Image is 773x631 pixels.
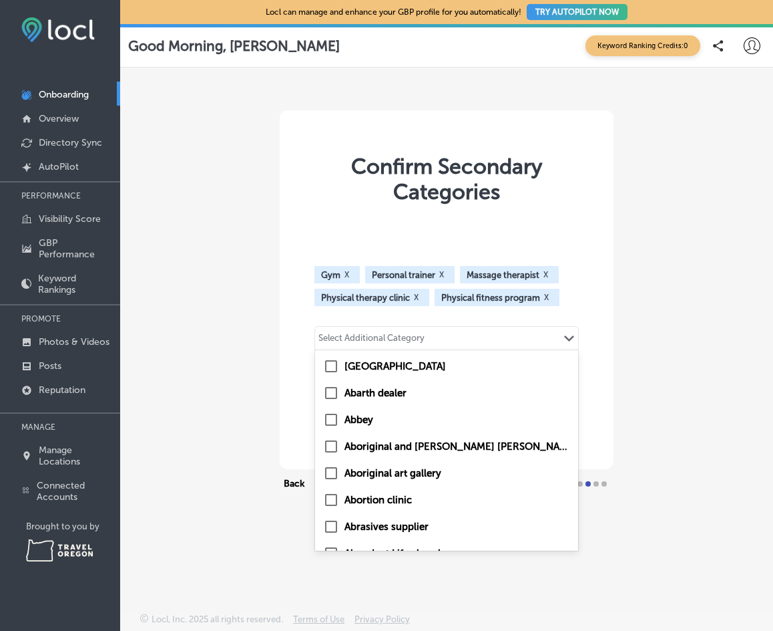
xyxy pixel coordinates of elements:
p: Good Morning, [PERSON_NAME] [128,37,340,54]
button: X [435,269,448,280]
p: Onboarding [39,89,89,100]
p: Connected Accounts [37,480,113,503]
span: Personal trainer [372,270,435,280]
a: Privacy Policy [354,614,410,631]
span: Physical fitness program [441,293,540,303]
p: Visibility Score [39,213,101,225]
label: Abortion clinic [344,494,412,506]
a: Terms of Use [293,614,344,631]
p: Photos & Videos [39,336,109,348]
p: GBP Performance [39,237,113,260]
label: Abarth dealer [344,387,407,399]
label: Abundant Life church [344,547,444,559]
button: X [410,292,423,303]
button: X [539,269,552,280]
p: Brought to you by [26,521,120,531]
div: Exit Setup (We suggest you don’t) [280,512,613,523]
button: X [340,269,353,280]
button: X [540,292,553,303]
label: Aboriginal art gallery [344,467,441,479]
span: Keyword Ranking Credits: 0 [585,35,700,56]
p: Locl, Inc. 2025 all rights reserved. [152,614,283,624]
p: Reputation [39,384,85,396]
span: Massage therapist [467,270,539,280]
div: Confirm Secondary Categories [313,154,580,205]
label: Abbey [344,414,373,426]
label: Aadhaar center [344,360,446,372]
p: Posts [39,360,61,372]
label: Aboriginal and Torres Strait Islander organisation [344,440,571,453]
p: AutoPilot [39,161,79,172]
span: Physical therapy clinic [321,293,410,303]
div: Select Additional Category [318,333,425,348]
img: fda3e92497d09a02dc62c9cd864e3231.png [21,17,95,42]
img: Travel Oregon [26,539,93,561]
p: Directory Sync [39,137,102,148]
p: Keyword Rankings [38,273,113,295]
span: Gym [321,270,340,280]
p: Overview [39,113,79,124]
button: Back [280,476,308,492]
label: Abrasives supplier [344,521,429,533]
button: TRY AUTOPILOT NOW [527,4,627,20]
p: Manage Locations [39,445,113,467]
